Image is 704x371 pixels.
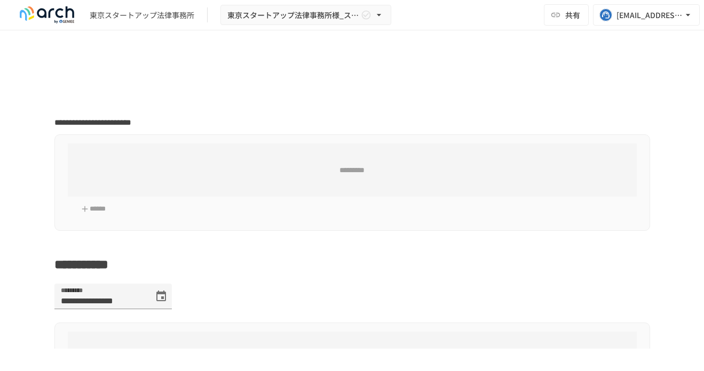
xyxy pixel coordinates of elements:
span: 共有 [565,9,580,21]
img: logo-default@2x-9cf2c760.svg [13,6,81,23]
button: 東京スタートアップ法律事務所様_スポットサポート [220,5,391,26]
span: 東京スタートアップ法律事務所様_スポットサポート [227,9,359,22]
div: 東京スタートアップ法律事務所 [90,10,194,21]
button: 共有 [544,4,589,26]
button: [EMAIL_ADDRESS][DOMAIN_NAME] [593,4,700,26]
button: Choose date, selected date is 2025年8月12日 [151,286,172,307]
div: [EMAIL_ADDRESS][DOMAIN_NAME] [616,9,683,22]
